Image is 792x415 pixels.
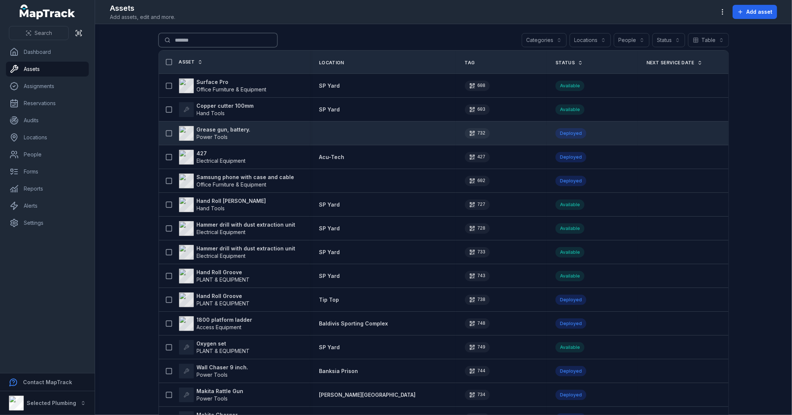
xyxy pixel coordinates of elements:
div: 738 [465,295,490,305]
div: 732 [465,128,490,139]
strong: Hand Roll Groove [197,269,250,276]
a: Asset [179,59,203,65]
a: Hand Roll GroovePLANT & EQUIPMENT [179,269,250,283]
span: Power Tools [197,134,228,140]
strong: Selected Plumbing [27,400,76,406]
a: Hammer drill with dust extraction unitElectrical Equipment [179,245,296,260]
a: MapTrack [20,4,75,19]
div: Deployed [555,176,586,186]
div: Available [555,104,584,115]
a: Reservations [6,96,89,111]
div: 734 [465,390,490,400]
span: SP Yard [319,344,340,350]
button: Categories [522,33,567,47]
div: Deployed [555,318,586,329]
span: Add assets, edit and more. [110,13,175,21]
span: Baldivis Sporting Complex [319,320,388,327]
span: PLANT & EQUIPMENT [197,300,250,307]
a: Banksia Prison [319,367,358,375]
span: Add asset [746,8,772,16]
a: Oxygen setPLANT & EQUIPMENT [179,340,250,355]
a: Grease gun, battery.Power Tools [179,126,251,141]
span: Asset [179,59,195,65]
strong: Oxygen set [197,340,250,347]
a: SP Yard [319,272,340,280]
span: Acu-Tech [319,154,344,160]
div: Available [555,342,584,353]
a: Acu-Tech [319,153,344,161]
a: Makita Rattle GunPower Tools [179,388,244,402]
span: Tag [465,60,475,66]
span: Electrical Equipment [197,253,246,259]
a: Samsung phone with case and cableOffice Furniture & Equipment [179,174,294,188]
a: SP Yard [319,344,340,351]
a: People [6,147,89,162]
span: PLANT & EQUIPMENT [197,276,250,283]
a: SP Yard [319,249,340,256]
span: Hand Tools [197,205,225,211]
strong: Makita Rattle Gun [197,388,244,395]
span: Office Furniture & Equipment [197,86,267,93]
span: Next Service Date [646,60,694,66]
a: Reports [6,181,89,196]
div: 427 [465,152,490,162]
strong: Hammer drill with dust extraction unit [197,245,296,252]
span: Electrical Equipment [197,158,246,164]
span: Power Tools [197,395,228,402]
span: Electrical Equipment [197,229,246,235]
a: Hammer drill with dust extraction unitElectrical Equipment [179,221,296,236]
div: 728 [465,223,490,234]
div: Deployed [555,390,586,400]
a: Assignments [6,79,89,94]
div: Available [555,247,584,257]
a: Wall Chaser 9 inch.Power Tools [179,364,248,379]
div: 744 [465,366,490,376]
div: Available [555,81,584,91]
h2: Assets [110,3,175,13]
button: Add asset [733,5,777,19]
div: 727 [465,200,490,210]
span: SP Yard [319,225,340,231]
strong: 427 [197,150,246,157]
div: Deployed [555,295,586,305]
a: 427Electrical Equipment [179,150,246,165]
span: Hand Tools [197,110,225,116]
a: Surface ProOffice Furniture & Equipment [179,78,267,93]
strong: 1800 platform ladder [197,316,252,324]
span: Status [555,60,575,66]
strong: Hammer drill with dust extraction unit [197,221,296,228]
a: Copper cutter 100mmHand Tools [179,102,254,117]
span: Power Tools [197,372,228,378]
a: SP Yard [319,82,340,90]
span: SP Yard [319,273,340,279]
strong: Hand Roll [PERSON_NAME] [197,197,266,205]
span: PLANT & EQUIPMENT [197,348,250,354]
span: SP Yard [319,201,340,208]
span: SP Yard [319,106,340,113]
div: 603 [465,104,490,115]
div: 743 [465,271,490,281]
div: Available [555,223,584,234]
a: Tip Top [319,296,339,304]
div: 733 [465,247,490,257]
div: Available [555,200,584,210]
a: Baldivis Sporting Complex [319,320,388,327]
a: Status [555,60,583,66]
div: 749 [465,342,490,353]
a: SP Yard [319,106,340,113]
div: Deployed [555,152,586,162]
a: Hand Roll [PERSON_NAME]Hand Tools [179,197,266,212]
span: Search [35,29,52,37]
div: Available [555,271,584,281]
strong: Hand Roll Groove [197,292,250,300]
a: Hand Roll GroovePLANT & EQUIPMENT [179,292,250,307]
a: 1800 platform ladderAccess Equipment [179,316,252,331]
span: Location [319,60,344,66]
a: Next Service Date [646,60,703,66]
a: Assets [6,62,89,77]
strong: Grease gun, battery. [197,126,251,133]
span: Banksia Prison [319,368,358,374]
div: 748 [465,318,490,329]
a: Forms [6,164,89,179]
